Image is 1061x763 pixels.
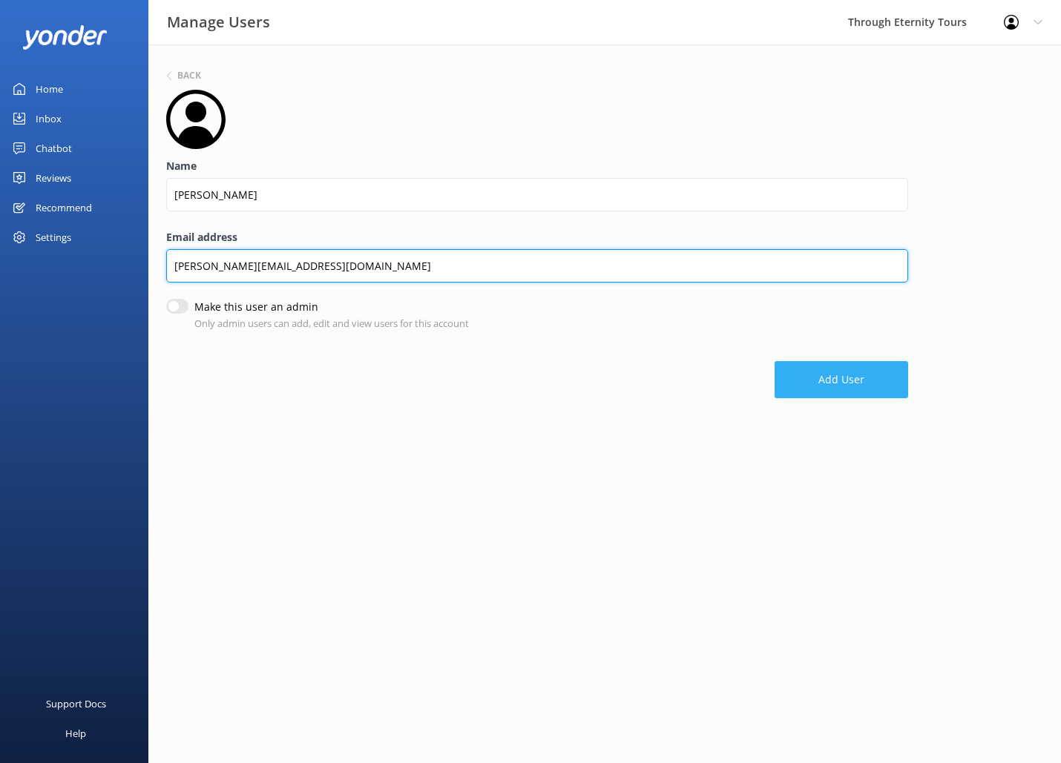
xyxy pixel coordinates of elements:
[166,249,908,283] input: Email
[65,719,86,748] div: Help
[194,299,461,315] label: Make this user an admin
[36,104,62,133] div: Inbox
[22,25,108,50] img: yonder-white-logo.png
[36,222,71,252] div: Settings
[194,316,469,331] p: Only admin users can add, edit and view users for this account
[36,74,63,104] div: Home
[775,361,908,398] button: Add User
[166,158,908,174] label: Name
[167,10,270,34] h3: Manage Users
[166,229,908,245] label: Email address
[36,133,72,163] div: Chatbot
[36,163,71,193] div: Reviews
[166,71,201,80] button: Back
[36,193,92,222] div: Recommend
[177,71,201,80] h6: Back
[166,178,908,211] input: Name
[46,689,106,719] div: Support Docs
